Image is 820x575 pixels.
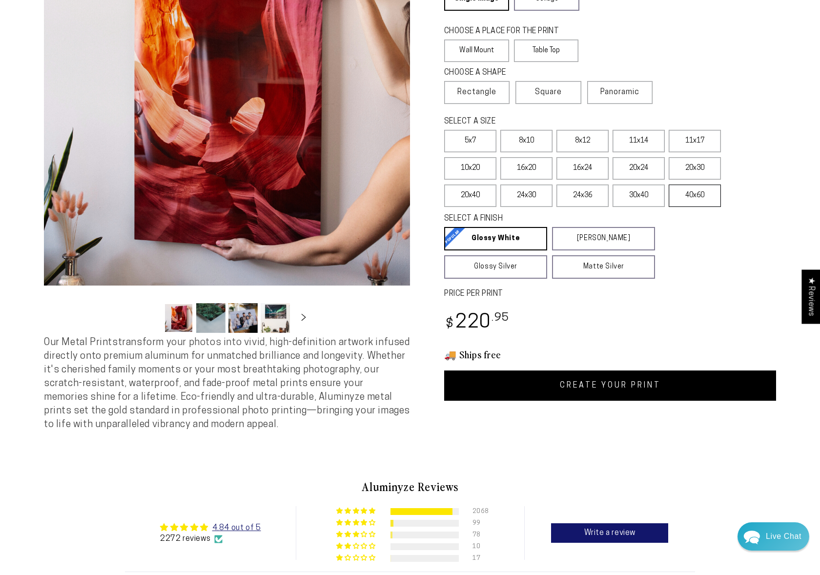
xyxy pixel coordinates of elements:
[472,508,484,515] div: 2068
[336,531,377,538] div: 3% (78) reviews with 3 star rating
[160,534,261,544] div: 2272 reviews
[444,130,496,152] label: 5x7
[164,303,193,333] button: Load image 1 in gallery view
[336,554,377,562] div: 1% (17) reviews with 1 star rating
[444,157,496,180] label: 10x20
[500,157,553,180] label: 16x20
[44,338,410,430] span: Our Metal Prints transform your photos into vivid, high-definition artwork infused directly onto ...
[472,543,484,550] div: 10
[140,307,161,329] button: Slide left
[514,40,579,62] label: Table Top
[336,508,377,515] div: 91% (2068) reviews with 5 star rating
[552,255,655,279] a: Matte Silver
[500,130,553,152] label: 8x10
[444,185,496,207] label: 20x40
[613,185,665,207] label: 30x40
[444,116,639,127] legend: SELECT A SIZE
[160,522,261,534] div: Average rating is 4.84 stars
[556,130,609,152] label: 8x12
[196,303,225,333] button: Load image 2 in gallery view
[125,478,695,495] h2: Aluminyze Reviews
[500,185,553,207] label: 24x30
[766,522,801,551] div: Contact Us Directly
[444,255,547,279] a: Glossy Silver
[444,348,776,361] h3: 🚚 Ships free
[444,26,570,37] legend: CHOOSE A PLACE FOR THE PRINT
[535,86,562,98] span: Square
[472,555,484,562] div: 17
[556,185,609,207] label: 24x36
[669,185,721,207] label: 40x60
[444,67,571,79] legend: CHOOSE A SHAPE
[444,313,509,332] bdi: 220
[492,312,509,324] sup: .95
[472,520,484,527] div: 99
[214,535,223,543] img: Verified Checkmark
[446,318,454,331] span: $
[738,522,809,551] div: Chat widget toggle
[212,524,261,532] a: 4.84 out of 5
[444,227,547,250] a: Glossy White
[336,519,377,527] div: 4% (99) reviews with 4 star rating
[444,213,632,225] legend: SELECT A FINISH
[613,157,665,180] label: 20x24
[457,86,496,98] span: Rectangle
[444,40,509,62] label: Wall Mount
[600,88,639,96] span: Panoramic
[444,370,776,401] a: CREATE YOUR PRINT
[613,130,665,152] label: 11x14
[669,130,721,152] label: 11x17
[444,288,776,300] label: PRICE PER PRINT
[801,269,820,324] div: Click to open Judge.me floating reviews tab
[552,227,655,250] a: [PERSON_NAME]
[261,303,290,333] button: Load image 4 in gallery view
[228,303,258,333] button: Load image 3 in gallery view
[669,157,721,180] label: 20x30
[556,157,609,180] label: 16x24
[472,532,484,538] div: 78
[551,523,668,543] a: Write a review
[336,543,377,550] div: 0% (10) reviews with 2 star rating
[293,307,314,329] button: Slide right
